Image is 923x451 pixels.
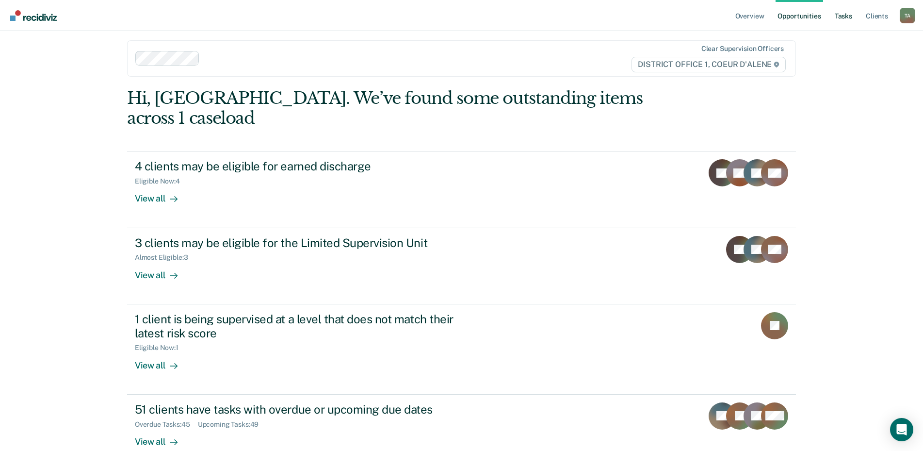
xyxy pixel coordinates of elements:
[900,8,915,23] div: T A
[127,304,796,395] a: 1 client is being supervised at a level that does not match their latest risk scoreEligible Now:1...
[632,57,786,72] span: DISTRICT OFFICE 1, COEUR D'ALENE
[135,236,475,250] div: 3 clients may be eligible for the Limited Supervision Unit
[890,418,913,441] div: Open Intercom Messenger
[135,185,189,204] div: View all
[135,159,475,173] div: 4 clients may be eligible for earned discharge
[135,428,189,447] div: View all
[127,228,796,304] a: 3 clients may be eligible for the Limited Supervision UnitAlmost Eligible:3View all
[135,402,475,417] div: 51 clients have tasks with overdue or upcoming due dates
[135,253,196,262] div: Almost Eligible : 3
[135,420,198,429] div: Overdue Tasks : 45
[135,352,189,371] div: View all
[198,420,267,429] div: Upcoming Tasks : 49
[127,88,662,128] div: Hi, [GEOGRAPHIC_DATA]. We’ve found some outstanding items across 1 caseload
[127,151,796,228] a: 4 clients may be eligible for earned dischargeEligible Now:4View all
[135,177,188,185] div: Eligible Now : 4
[10,10,57,21] img: Recidiviz
[135,344,186,352] div: Eligible Now : 1
[900,8,915,23] button: Profile dropdown button
[135,312,475,340] div: 1 client is being supervised at a level that does not match their latest risk score
[701,45,784,53] div: Clear supervision officers
[135,262,189,281] div: View all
